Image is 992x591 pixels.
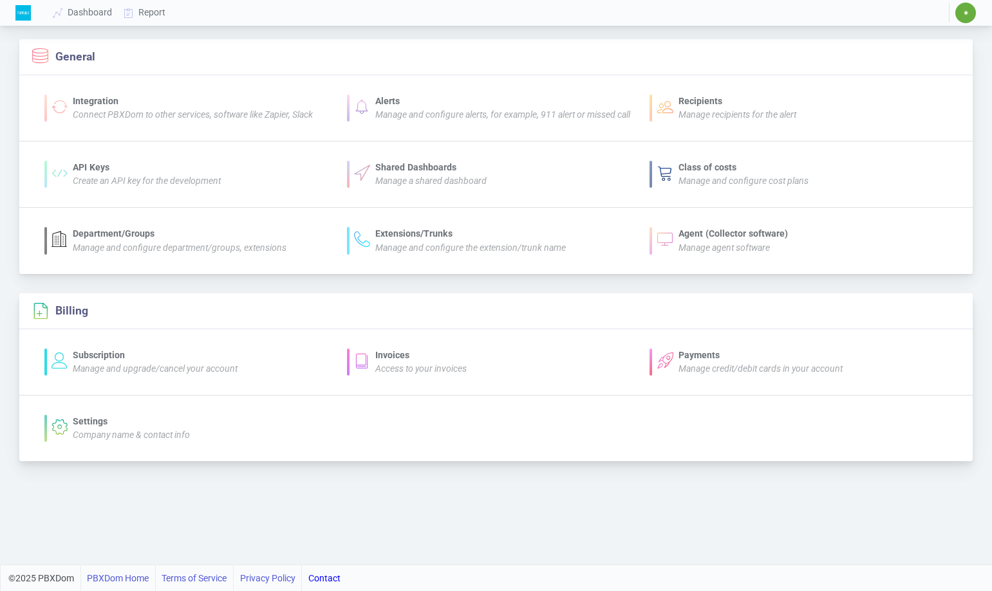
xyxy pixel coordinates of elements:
i: Create an API key for the development [73,176,221,186]
a: Contact [308,565,341,591]
div: Agent (Collector software) [678,227,788,241]
a: Terms of Service [162,565,227,591]
section: General [32,48,95,65]
a: PBXDom Home [87,565,149,591]
div: Settings [73,415,190,428]
i: Connect PBXDom to other services, software like Zapier, Slack [73,109,313,120]
i: Access to your invoices [375,363,467,374]
i: Manage agent software [678,242,770,253]
div: Recipients [678,95,796,108]
span: ✷ [963,9,969,17]
div: ©2025 PBXDom [8,565,341,591]
img: Logo [15,5,31,21]
i: Manage and upgrade/cancel your account [73,363,238,374]
i: Manage and configure the extension/trunk name [375,242,566,253]
div: Alerts [375,95,630,108]
i: Company name & contact info [73,430,190,440]
div: Department/Groups [73,227,286,241]
div: Extensions/Trunks [375,227,566,241]
div: Class of costs [678,161,809,174]
div: Shared Dashboards [375,161,487,174]
div: Subscription [73,349,238,362]
i: Manage credit/debit cards in your account [678,363,843,374]
a: Report [118,1,172,24]
i: Manage and configure cost plans [678,176,809,186]
button: ✷ [955,2,977,24]
div: Integration [73,95,313,108]
i: Manage a shared dashboard [375,176,487,186]
section: Billing [32,302,88,319]
div: Invoices [375,349,467,362]
a: Dashboard [48,1,118,24]
i: Manage and configure department/groups, extensions [73,242,286,253]
div: Payments [678,349,843,362]
i: Manage recipients for the alert [678,109,796,120]
div: API Keys [73,161,221,174]
a: Privacy Policy [240,565,295,591]
i: Manage and configure alerts, for example, 911 alert or missed call [375,109,630,120]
